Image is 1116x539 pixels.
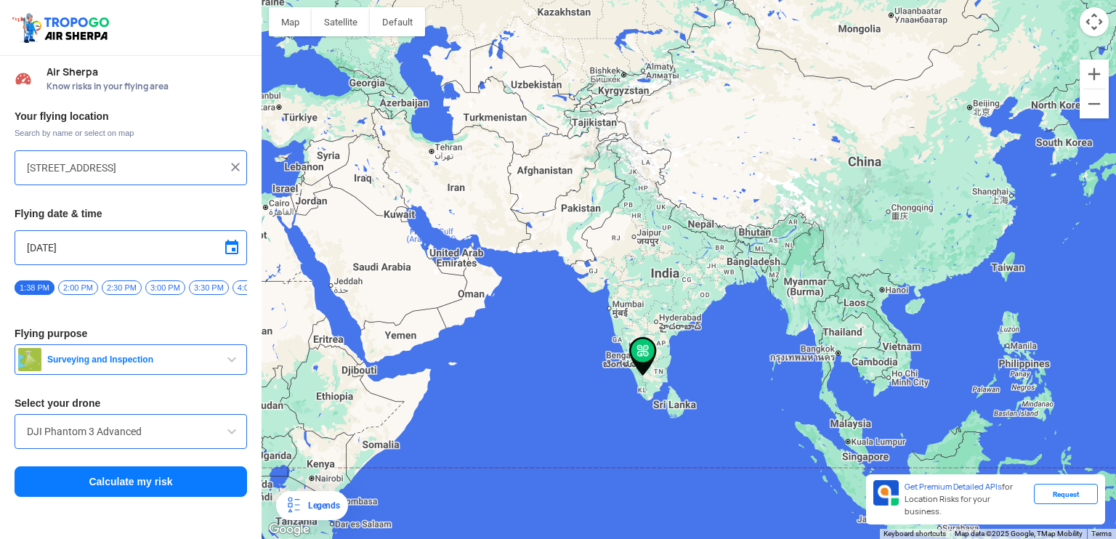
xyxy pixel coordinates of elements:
input: Search by name or Brand [27,423,235,440]
a: Terms [1091,530,1112,538]
button: Show satellite imagery [312,7,370,36]
a: Open this area in Google Maps (opens a new window) [265,520,313,539]
span: 2:30 PM [102,280,142,295]
img: survey.png [18,348,41,371]
img: Google [265,520,313,539]
h3: Select your drone [15,398,247,408]
div: for Location Risks for your business. [899,480,1034,519]
input: Select Date [27,239,235,256]
button: Show street map [269,7,312,36]
span: Search by name or select on map [15,127,247,139]
span: 1:38 PM [15,280,54,295]
button: Calculate my risk [15,466,247,497]
img: Premium APIs [873,480,899,506]
div: Legends [302,497,339,514]
div: Request [1034,484,1098,504]
button: Keyboard shortcuts [883,529,946,539]
img: Legends [285,497,302,514]
button: Surveying and Inspection [15,344,247,375]
h3: Flying date & time [15,208,247,219]
span: Get Premium Detailed APIs [905,482,1002,492]
img: ic_tgdronemaps.svg [11,11,114,44]
span: 2:00 PM [58,280,98,295]
input: Search your flying location [27,159,224,177]
h3: Your flying location [15,111,247,121]
img: Risk Scores [15,70,32,87]
span: Know risks in your flying area [46,81,247,92]
span: 4:00 PM [232,280,272,295]
span: 3:30 PM [189,280,229,295]
button: Zoom out [1080,89,1109,118]
h3: Flying purpose [15,328,247,339]
span: Surveying and Inspection [41,354,223,365]
button: Zoom in [1080,60,1109,89]
span: Air Sherpa [46,66,247,78]
span: Map data ©2025 Google, TMap Mobility [955,530,1083,538]
img: ic_close.png [228,160,243,174]
button: Map camera controls [1080,7,1109,36]
span: 3:00 PM [145,280,185,295]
